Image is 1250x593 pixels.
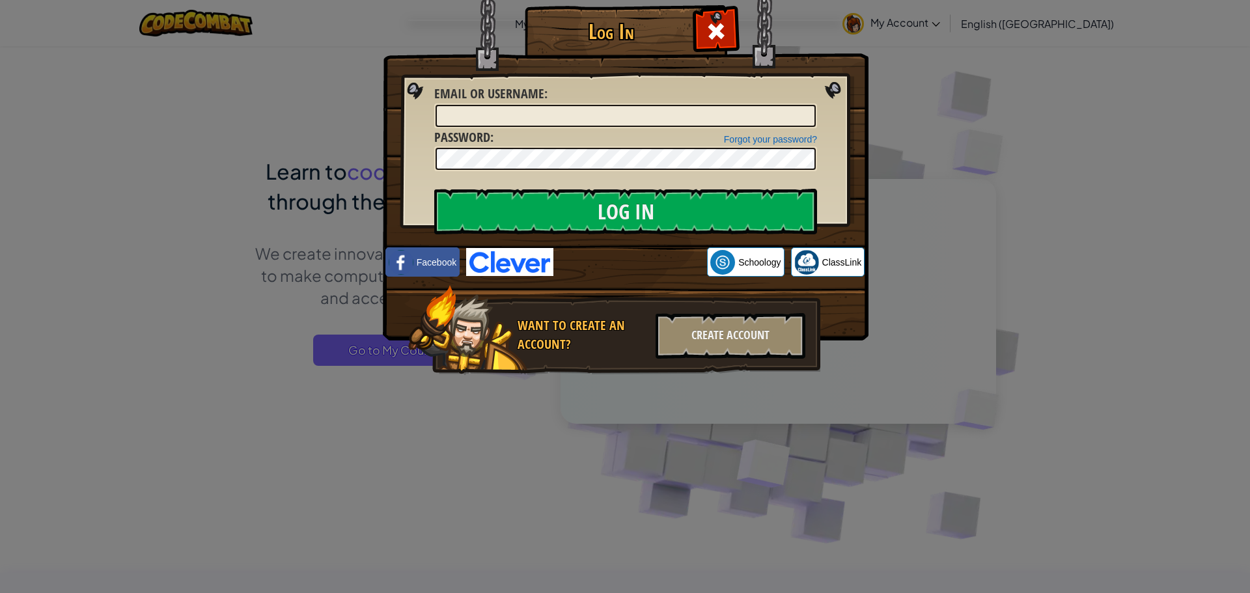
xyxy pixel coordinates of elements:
[434,85,544,102] span: Email or Username
[710,250,735,275] img: schoology.png
[434,128,493,147] label: :
[822,256,862,269] span: ClassLink
[389,250,413,275] img: facebook_small.png
[434,128,490,146] span: Password
[724,134,817,145] a: Forgot your password?
[656,313,805,359] div: Create Account
[417,256,456,269] span: Facebook
[553,248,707,277] iframe: Sign in with Google Button
[434,189,817,234] input: Log In
[794,250,819,275] img: classlink-logo-small.png
[466,248,553,276] img: clever-logo-blue.png
[528,20,694,43] h1: Log In
[434,85,548,103] label: :
[518,316,648,353] div: Want to create an account?
[738,256,781,269] span: Schoology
